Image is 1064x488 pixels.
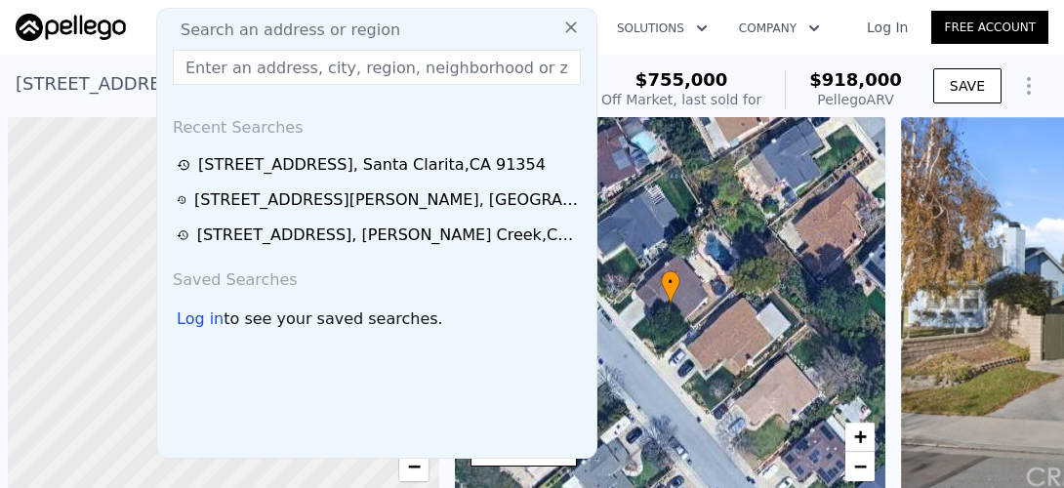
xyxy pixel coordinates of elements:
div: Pellego ARV [809,90,902,109]
span: − [407,454,420,478]
span: − [854,454,867,478]
span: • [661,273,680,291]
span: Search an address or region [165,19,400,42]
span: + [854,425,867,449]
a: Free Account [931,11,1048,44]
button: Solutions [601,11,723,46]
a: Log In [843,18,931,37]
div: [STREET_ADDRESS] , Santa Clarita , CA 91354 [16,70,412,98]
a: Zoom out [845,452,875,481]
div: [STREET_ADDRESS] , [PERSON_NAME] Creek , CA 92358 [197,224,583,247]
img: Pellego [16,14,126,41]
a: [STREET_ADDRESS][PERSON_NAME], [GEOGRAPHIC_DATA],CA 90024 [177,188,583,212]
span: to see your saved searches. [224,307,442,331]
div: Recent Searches [165,101,589,147]
input: Enter an address, city, region, neighborhood or zip code [173,50,581,85]
a: [STREET_ADDRESS], [PERSON_NAME] Creek,CA 92358 [177,224,583,247]
a: Zoom in [845,423,875,452]
span: $918,000 [809,69,902,90]
div: Saved Searches [165,253,589,300]
span: $755,000 [635,69,728,90]
button: Show Options [1009,66,1048,105]
div: [STREET_ADDRESS][PERSON_NAME] , [GEOGRAPHIC_DATA] , CA 90024 [194,188,583,212]
div: Log in [177,307,224,331]
a: [STREET_ADDRESS], Santa Clarita,CA 91354 [177,153,583,177]
div: • [661,270,680,305]
button: Company [723,11,836,46]
div: Off Market, last sold for [601,90,761,109]
a: Zoom out [399,452,429,481]
div: [STREET_ADDRESS] , Santa Clarita , CA 91354 [198,153,546,177]
button: SAVE [933,68,1002,103]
